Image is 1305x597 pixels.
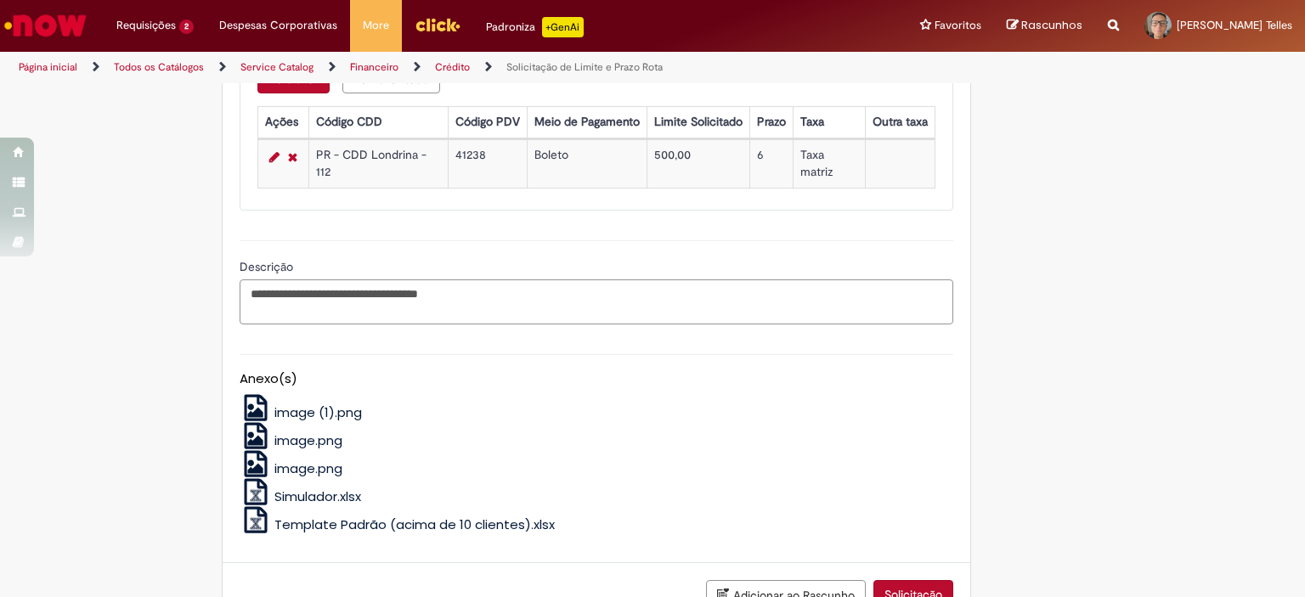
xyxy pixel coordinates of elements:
[448,139,527,188] td: 41238
[527,139,647,188] td: Boleto
[793,106,865,138] th: Taxa
[350,60,398,74] a: Financeiro
[308,139,448,188] td: PR - CDD Londrina - 112
[363,17,389,34] span: More
[1007,18,1082,34] a: Rascunhos
[240,60,314,74] a: Service Catalog
[506,60,663,74] a: Solicitação de Limite e Prazo Rota
[274,459,342,477] span: image.png
[274,403,362,421] span: image (1).png
[240,459,343,477] a: image.png
[240,403,363,421] a: image (1).png
[274,431,342,449] span: image.png
[448,106,527,138] th: Código PDV
[793,139,865,188] td: Taxa matriz
[19,60,77,74] a: Página inicial
[114,60,204,74] a: Todos os Catálogos
[542,17,584,37] p: +GenAi
[240,279,953,325] textarea: Descrição
[240,259,297,274] span: Descrição
[274,487,361,505] span: Simulador.xlsx
[1021,17,1082,33] span: Rascunhos
[257,106,308,138] th: Ações
[240,515,556,533] a: Template Padrão (acima de 10 clientes).xlsx
[13,52,857,83] ul: Trilhas de página
[415,12,460,37] img: click_logo_yellow_360x200.png
[274,515,555,533] span: Template Padrão (acima de 10 clientes).xlsx
[935,17,981,34] span: Favoritos
[1177,18,1292,32] span: [PERSON_NAME] Telles
[2,8,89,42] img: ServiceNow
[116,17,176,34] span: Requisições
[284,147,302,167] a: Remover linha 1
[486,17,584,37] div: Padroniza
[240,431,343,449] a: image.png
[240,372,953,386] h5: Anexo(s)
[435,60,470,74] a: Crédito
[749,139,793,188] td: 6
[240,487,362,505] a: Simulador.xlsx
[308,106,448,138] th: Código CDD
[179,20,194,34] span: 2
[647,106,749,138] th: Limite Solicitado
[265,147,284,167] a: Editar Linha 1
[865,106,935,138] th: Outra taxa
[527,106,647,138] th: Meio de Pagamento
[749,106,793,138] th: Prazo
[647,139,749,188] td: 500,00
[219,17,337,34] span: Despesas Corporativas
